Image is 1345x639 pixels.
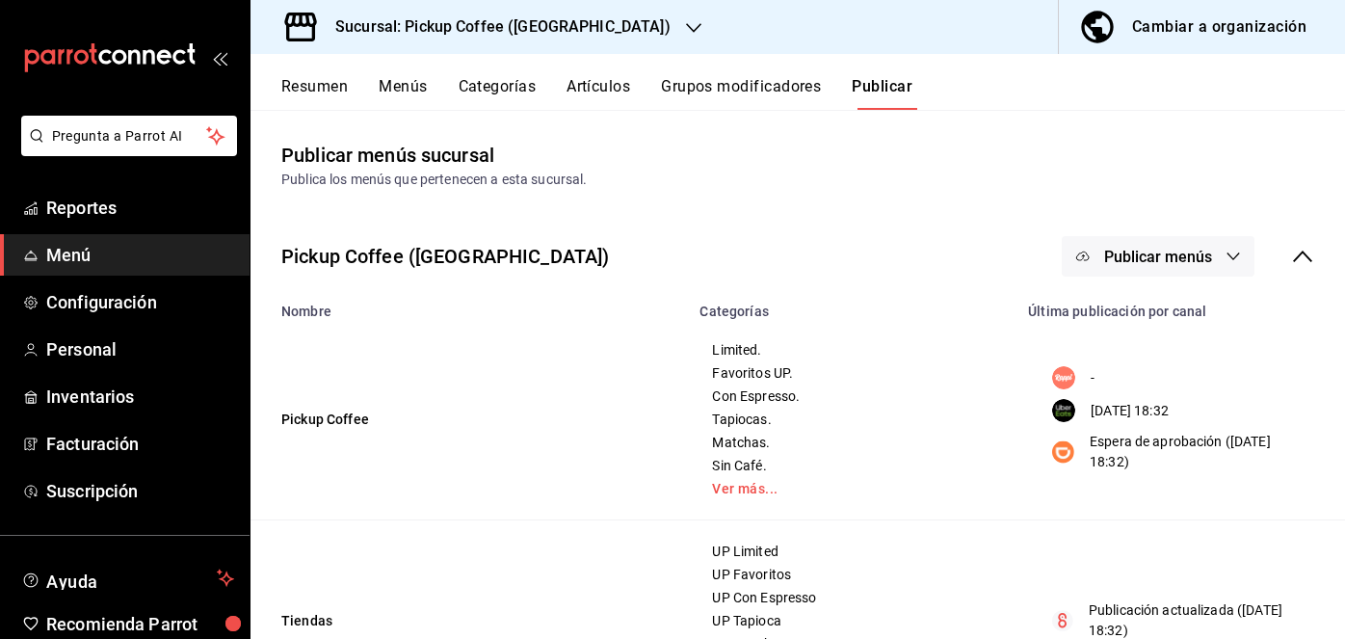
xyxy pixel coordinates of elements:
th: Última publicación por canal [1016,292,1345,319]
span: Matchas. [712,436,992,449]
p: - [1091,368,1094,388]
span: Inventarios [46,384,234,410]
h3: Sucursal: Pickup Coffee ([GEOGRAPHIC_DATA]) [320,15,671,39]
div: Publica los menús que pertenecen a esta sucursal. [281,170,1314,190]
button: Publicar [852,77,912,110]
span: Tapiocas. [712,413,992,426]
button: Artículos [567,77,630,110]
span: UP Favoritos [712,568,992,581]
div: Cambiar a organización [1132,13,1306,40]
span: Menú [46,242,234,268]
button: Menús [379,77,427,110]
span: Facturación [46,431,234,457]
span: Limited. [712,343,992,357]
div: Publicar menús sucursal [281,141,494,170]
span: Personal [46,336,234,362]
button: Grupos modificadores [661,77,821,110]
div: Pickup Coffee ([GEOGRAPHIC_DATA]) [281,242,609,271]
span: Pregunta a Parrot AI [52,126,207,146]
a: Pregunta a Parrot AI [13,140,237,160]
span: UP Tapioca [712,614,992,627]
p: [DATE] 18:32 [1091,401,1169,421]
span: Favoritos UP. [712,366,992,380]
span: Con Espresso. [712,389,992,403]
span: UP Limited [712,545,992,558]
span: Sin Café. [712,459,992,472]
button: Categorías [459,77,537,110]
button: Pregunta a Parrot AI [21,116,237,156]
span: UP Con Espresso [712,591,992,604]
p: Espera de aprobación ([DATE] 18:32) [1090,432,1302,472]
span: Configuración [46,289,234,315]
td: Pickup Coffee [251,319,688,520]
span: Ayuda [46,567,209,590]
span: Recomienda Parrot [46,611,234,637]
span: Suscripción [46,478,234,504]
span: Publicar menús [1104,248,1212,266]
a: Ver más... [712,482,992,495]
button: Resumen [281,77,348,110]
button: Publicar menús [1062,236,1254,277]
th: Nombre [251,292,688,319]
div: navigation tabs [281,77,1345,110]
button: open_drawer_menu [212,50,227,66]
span: Reportes [46,195,234,221]
th: Categorías [688,292,1016,319]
